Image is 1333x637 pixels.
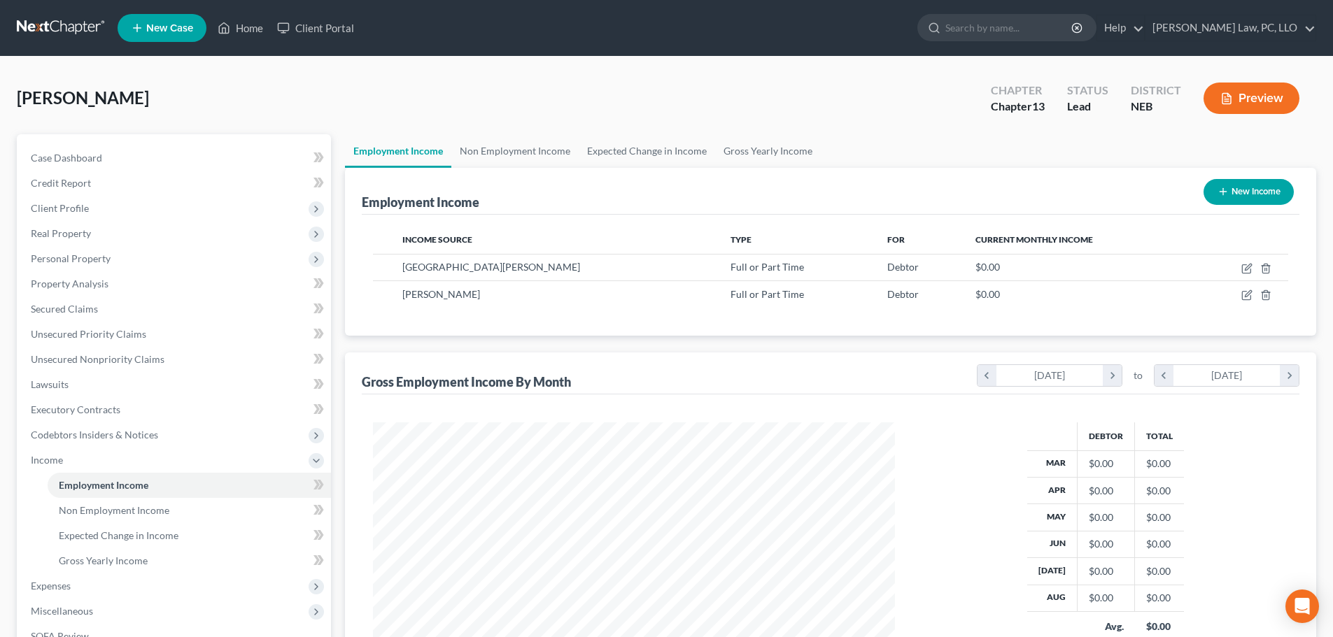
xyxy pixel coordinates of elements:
[362,373,571,390] div: Gross Employment Income By Month
[1135,450,1185,477] td: $0.00
[59,479,148,491] span: Employment Income
[579,134,715,168] a: Expected Change in Income
[17,87,149,108] span: [PERSON_NAME]
[48,548,331,573] a: Gross Yearly Income
[991,83,1045,99] div: Chapter
[945,15,1073,41] input: Search by name...
[1067,99,1108,115] div: Lead
[270,15,361,41] a: Client Portal
[20,171,331,196] a: Credit Report
[887,234,905,245] span: For
[20,296,331,322] a: Secured Claims
[59,554,148,566] span: Gross Yearly Income
[1027,504,1078,531] th: May
[1103,365,1122,386] i: chevron_right
[1204,83,1299,114] button: Preview
[1067,83,1108,99] div: Status
[1131,99,1181,115] div: NEB
[1027,531,1078,557] th: Jun
[1135,477,1185,503] td: $0.00
[402,234,472,245] span: Income Source
[1280,365,1299,386] i: chevron_right
[48,523,331,548] a: Expected Change in Income
[1089,457,1123,471] div: $0.00
[1285,589,1319,623] div: Open Intercom Messenger
[1131,83,1181,99] div: District
[731,288,804,300] span: Full or Part Time
[20,397,331,422] a: Executory Contracts
[31,580,71,592] span: Expenses
[1145,15,1316,41] a: [PERSON_NAME] Law, PC, LLO
[20,347,331,372] a: Unsecured Nonpriority Claims
[1089,620,1124,634] div: Avg.
[1155,365,1173,386] i: chevron_left
[1146,620,1173,634] div: $0.00
[31,152,102,164] span: Case Dashboard
[31,303,98,315] span: Secured Claims
[1089,564,1123,578] div: $0.00
[991,99,1045,115] div: Chapter
[1032,99,1045,113] span: 13
[31,227,91,239] span: Real Property
[451,134,579,168] a: Non Employment Income
[1134,368,1143,382] span: to
[1173,365,1281,386] div: [DATE]
[1135,531,1185,557] td: $0.00
[59,504,169,516] span: Non Employment Income
[1135,558,1185,585] td: $0.00
[887,261,919,273] span: Debtor
[1135,504,1185,531] td: $0.00
[31,378,69,390] span: Lawsuits
[48,498,331,523] a: Non Employment Income
[1089,591,1123,605] div: $0.00
[975,234,1093,245] span: Current Monthly Income
[1135,585,1185,611] td: $0.00
[20,271,331,296] a: Property Analysis
[731,261,804,273] span: Full or Part Time
[975,261,1000,273] span: $0.00
[996,365,1103,386] div: [DATE]
[887,288,919,300] span: Debtor
[975,288,1000,300] span: $0.00
[715,134,821,168] a: Gross Yearly Income
[31,353,164,365] span: Unsecured Nonpriority Claims
[31,278,108,289] span: Property Analysis
[345,134,451,168] a: Employment Income
[978,365,996,386] i: chevron_left
[31,403,120,415] span: Executory Contracts
[48,473,331,498] a: Employment Income
[1027,477,1078,503] th: Apr
[146,23,193,34] span: New Case
[1089,537,1123,551] div: $0.00
[31,328,146,340] span: Unsecured Priority Claims
[1135,422,1185,450] th: Total
[31,454,63,466] span: Income
[31,202,89,214] span: Client Profile
[1204,179,1294,205] button: New Income
[1027,558,1078,585] th: [DATE]
[731,234,752,245] span: Type
[20,145,331,171] a: Case Dashboard
[31,177,91,189] span: Credit Report
[1027,450,1078,477] th: Mar
[31,252,111,264] span: Personal Property
[31,429,158,441] span: Codebtors Insiders & Notices
[362,194,479,210] div: Employment Income
[1078,422,1135,450] th: Debtor
[402,288,480,300] span: [PERSON_NAME]
[211,15,270,41] a: Home
[402,261,580,273] span: [GEOGRAPHIC_DATA][PERSON_NAME]
[1097,15,1144,41] a: Help
[1089,510,1123,524] div: $0.00
[1027,585,1078,611] th: Aug
[59,529,178,541] span: Expected Change in Income
[20,322,331,347] a: Unsecured Priority Claims
[31,605,93,617] span: Miscellaneous
[20,372,331,397] a: Lawsuits
[1089,484,1123,498] div: $0.00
